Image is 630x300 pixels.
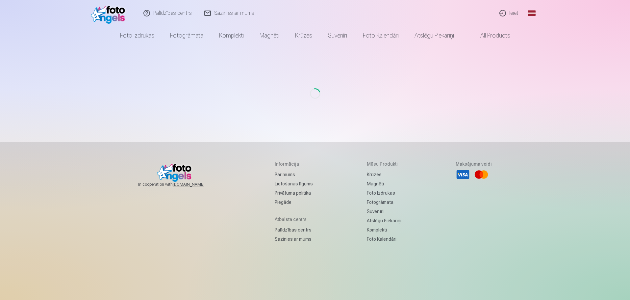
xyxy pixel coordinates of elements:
a: Foto izdrukas [367,188,401,198]
a: Krūzes [287,26,320,45]
span: In cooperation with [138,182,220,187]
a: Piegāde [275,198,313,207]
a: Foto izdrukas [112,26,162,45]
a: Lietošanas līgums [275,179,313,188]
a: Magnēti [367,179,401,188]
a: Suvenīri [320,26,355,45]
a: Krūzes [367,170,401,179]
a: All products [462,26,518,45]
a: Magnēti [252,26,287,45]
a: [DOMAIN_NAME] [173,182,220,187]
a: Atslēgu piekariņi [367,216,401,225]
li: Mastercard [474,167,489,182]
a: Atslēgu piekariņi [407,26,462,45]
img: /fa1 [91,3,129,24]
a: Palīdzības centrs [275,225,313,234]
h5: Atbalsta centrs [275,216,313,223]
a: Komplekti [367,225,401,234]
h5: Maksājuma veidi [456,161,492,167]
a: Sazinies ar mums [275,234,313,244]
a: Suvenīri [367,207,401,216]
li: Visa [456,167,470,182]
a: Privātuma politika [275,188,313,198]
a: Fotogrāmata [162,26,211,45]
a: Par mums [275,170,313,179]
a: Foto kalendāri [355,26,407,45]
a: Foto kalendāri [367,234,401,244]
a: Komplekti [211,26,252,45]
h5: Informācija [275,161,313,167]
a: Fotogrāmata [367,198,401,207]
h5: Mūsu produkti [367,161,401,167]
